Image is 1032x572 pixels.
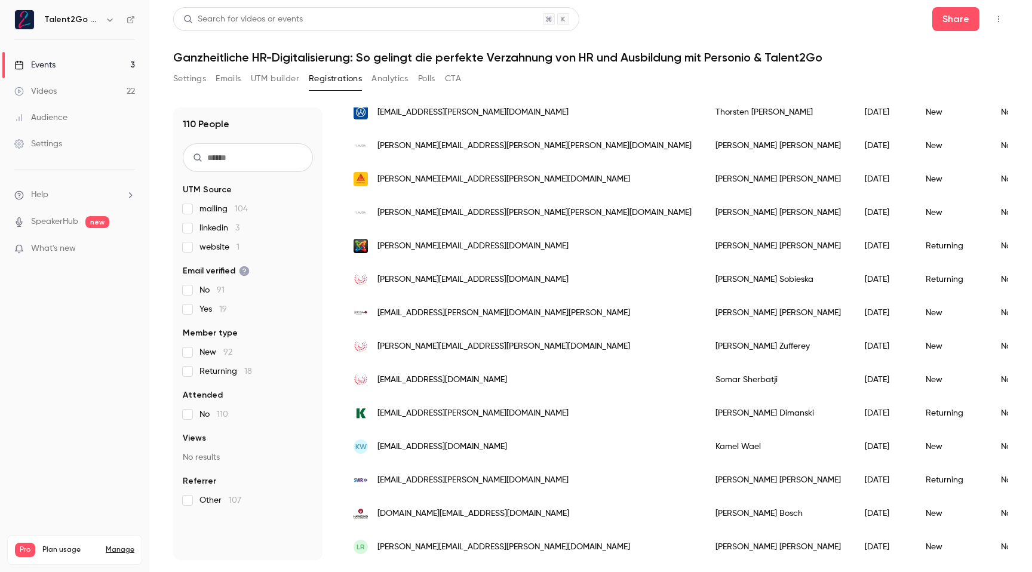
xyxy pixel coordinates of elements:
[704,396,853,430] div: [PERSON_NAME] Dimanski
[914,363,989,396] div: New
[309,69,362,88] button: Registrations
[704,530,853,564] div: [PERSON_NAME] [PERSON_NAME]
[31,242,76,255] span: What's new
[199,346,232,358] span: New
[44,14,100,26] h6: Talent2Go GmbH
[173,69,206,88] button: Settings
[377,374,507,386] span: [EMAIL_ADDRESS][DOMAIN_NAME]
[914,229,989,263] div: Returning
[183,265,250,277] span: Email verified
[377,508,569,520] span: [DOMAIN_NAME][EMAIL_ADDRESS][DOMAIN_NAME]
[354,306,368,320] img: a-rosa.de
[853,263,914,296] div: [DATE]
[371,69,408,88] button: Analytics
[704,196,853,229] div: [PERSON_NAME] [PERSON_NAME]
[704,96,853,129] div: Thorsten [PERSON_NAME]
[914,497,989,530] div: New
[354,272,368,287] img: umantis.com
[914,162,989,196] div: New
[199,241,239,253] span: website
[377,240,569,253] span: [PERSON_NAME][EMAIL_ADDRESS][DOMAIN_NAME]
[704,263,853,296] div: [PERSON_NAME] Sobieska
[704,296,853,330] div: [PERSON_NAME] [PERSON_NAME]
[377,541,630,553] span: [PERSON_NAME][EMAIL_ADDRESS][PERSON_NAME][DOMAIN_NAME]
[354,506,368,521] img: hawesko.de
[85,216,109,228] span: new
[914,129,989,162] div: New
[223,348,232,356] span: 92
[217,410,228,419] span: 110
[853,530,914,564] div: [DATE]
[354,373,368,387] img: umantis.com
[853,229,914,263] div: [DATE]
[355,441,367,452] span: KW
[853,296,914,330] div: [DATE]
[914,96,989,129] div: New
[199,222,239,234] span: linkedin
[199,303,227,315] span: Yes
[354,172,368,186] img: de.sika.com
[853,129,914,162] div: [DATE]
[853,330,914,363] div: [DATE]
[183,13,303,26] div: Search for videos or events
[14,112,67,124] div: Audience
[914,296,989,330] div: New
[914,430,989,463] div: New
[853,430,914,463] div: [DATE]
[183,184,313,506] section: facet-groups
[853,497,914,530] div: [DATE]
[183,432,206,444] span: Views
[853,396,914,430] div: [DATE]
[418,69,435,88] button: Polls
[31,216,78,228] a: SpeakerHub
[853,96,914,129] div: [DATE]
[704,162,853,196] div: [PERSON_NAME] [PERSON_NAME]
[199,494,241,506] span: Other
[354,139,368,153] img: lauda.de
[853,196,914,229] div: [DATE]
[377,474,569,487] span: [EMAIL_ADDRESS][PERSON_NAME][DOMAIN_NAME]
[354,339,368,353] img: umantis.com
[354,239,368,253] img: guf.de
[251,69,299,88] button: UTM builder
[704,229,853,263] div: [PERSON_NAME] [PERSON_NAME]
[229,496,241,505] span: 107
[183,117,229,131] h1: 110 People
[173,50,1008,64] h1: Ganzheitliche HR-Digitalisierung: So gelingt die perfekte Verzahnung von HR und Ausbildung mit Pe...
[216,69,241,88] button: Emails
[106,545,134,555] a: Manage
[199,408,228,420] span: No
[914,330,989,363] div: New
[354,473,368,487] img: swr.de
[15,10,34,29] img: Talent2Go GmbH
[14,85,57,97] div: Videos
[31,189,48,201] span: Help
[217,286,225,294] span: 91
[219,305,227,313] span: 19
[15,543,35,557] span: Pro
[914,396,989,430] div: Returning
[377,340,630,353] span: [PERSON_NAME][EMAIL_ADDRESS][PERSON_NAME][DOMAIN_NAME]
[42,545,99,555] span: Plan usage
[14,59,56,71] div: Events
[199,203,248,215] span: mailing
[354,406,368,420] img: krueger-industrieautomation.de
[183,184,232,196] span: UTM Source
[377,140,692,152] span: [PERSON_NAME][EMAIL_ADDRESS][PERSON_NAME][PERSON_NAME][DOMAIN_NAME]
[377,307,630,319] span: [EMAIL_ADDRESS][PERSON_NAME][DOMAIN_NAME][PERSON_NAME]
[704,463,853,497] div: [PERSON_NAME] [PERSON_NAME]
[236,243,239,251] span: 1
[377,106,569,119] span: [EMAIL_ADDRESS][PERSON_NAME][DOMAIN_NAME]
[914,530,989,564] div: New
[183,451,313,463] p: No results
[235,205,248,213] span: 104
[704,363,853,396] div: Somar Sherbatji
[183,475,216,487] span: Referrer
[704,497,853,530] div: [PERSON_NAME] Bosch
[121,244,135,254] iframe: Noticeable Trigger
[704,430,853,463] div: Kamel Wael
[377,207,692,219] span: [PERSON_NAME][EMAIL_ADDRESS][PERSON_NAME][PERSON_NAME][DOMAIN_NAME]
[932,7,979,31] button: Share
[183,389,223,401] span: Attended
[235,224,239,232] span: 3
